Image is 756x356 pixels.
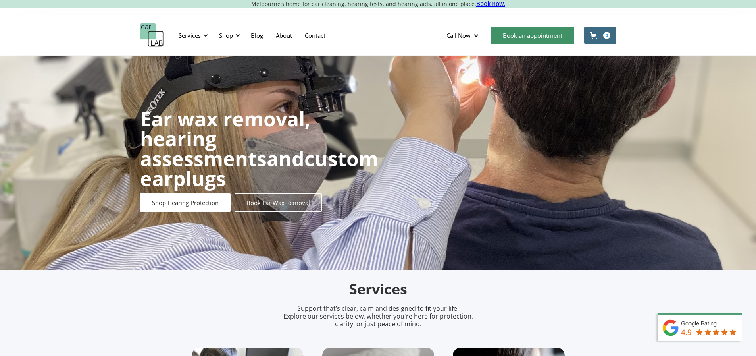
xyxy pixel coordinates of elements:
a: Open cart [584,27,616,44]
a: Contact [298,24,332,47]
a: Blog [244,24,269,47]
div: Shop [214,23,242,47]
div: Services [179,31,201,39]
div: Services [174,23,210,47]
h1: and [140,109,378,188]
div: Call Now [446,31,471,39]
div: 0 [603,32,610,39]
a: Book an appointment [491,27,574,44]
a: home [140,23,164,47]
div: Call Now [440,23,487,47]
a: Book Ear Wax Removal [235,193,322,212]
strong: custom earplugs [140,145,378,192]
h2: Services [192,280,565,299]
a: Shop Hearing Protection [140,193,231,212]
a: About [269,24,298,47]
div: Shop [219,31,233,39]
strong: Ear wax removal, hearing assessments [140,105,310,172]
p: Support that’s clear, calm and designed to fit your life. Explore our services below, whether you... [273,305,483,328]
